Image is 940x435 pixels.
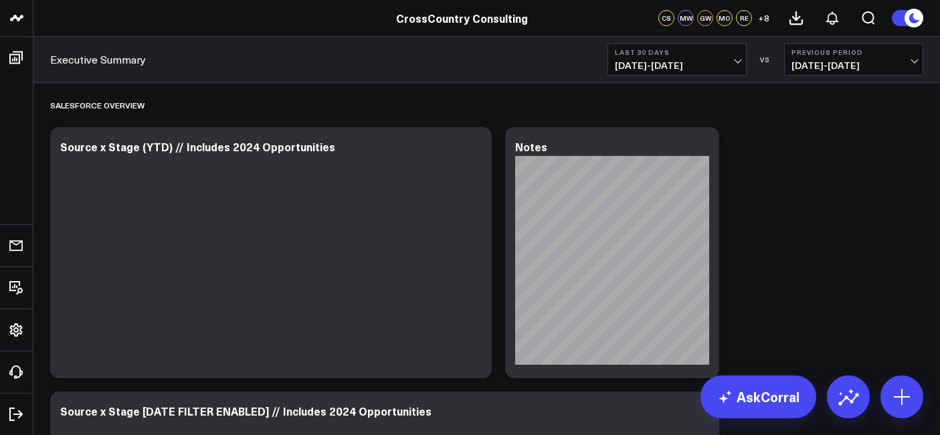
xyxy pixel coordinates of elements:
[697,10,713,26] div: GW
[60,404,432,418] div: Source x Stage [DATE FILTER ENABLED] // Includes 2024 Opportunities
[791,60,916,71] span: [DATE] - [DATE]
[615,48,739,56] b: Last 30 Days
[615,60,739,71] span: [DATE] - [DATE]
[736,10,752,26] div: RE
[784,43,923,76] button: Previous Period[DATE]-[DATE]
[607,43,747,76] button: Last 30 Days[DATE]-[DATE]
[60,139,335,154] div: Source x Stage (YTD) // Includes 2024 Opportunities
[515,139,547,154] div: Notes
[758,13,769,23] span: + 8
[753,56,777,64] div: VS
[50,52,146,67] a: Executive Summary
[791,48,916,56] b: Previous Period
[396,11,528,25] a: CrossCountry Consulting
[678,10,694,26] div: MW
[755,10,771,26] button: +8
[658,10,674,26] div: CS
[700,375,816,418] a: AskCorral
[50,90,145,120] div: Salesforce Overview
[717,10,733,26] div: MO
